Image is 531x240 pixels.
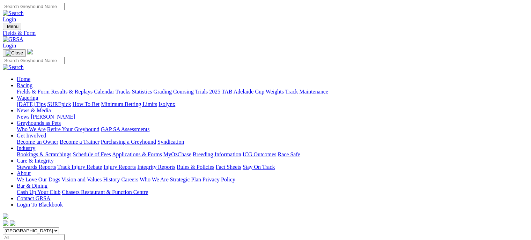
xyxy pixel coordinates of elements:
a: History [103,177,120,182]
button: Toggle navigation [3,23,21,30]
div: Industry [17,151,528,158]
a: Syndication [157,139,184,145]
a: Industry [17,145,35,151]
img: Search [3,10,24,16]
a: News & Media [17,107,51,113]
a: Bookings & Scratchings [17,151,71,157]
a: Strategic Plan [170,177,201,182]
div: News & Media [17,114,528,120]
a: Wagering [17,95,38,101]
a: Race Safe [278,151,300,157]
a: Statistics [132,89,152,95]
a: Chasers Restaurant & Function Centre [62,189,148,195]
a: Weights [266,89,284,95]
input: Search [3,3,65,10]
a: Retire Your Greyhound [47,126,99,132]
div: Wagering [17,101,528,107]
a: Who We Are [140,177,169,182]
a: ICG Outcomes [243,151,276,157]
div: Greyhounds as Pets [17,126,528,133]
a: Login To Blackbook [17,202,63,208]
div: Racing [17,89,528,95]
a: Isolynx [158,101,175,107]
a: Privacy Policy [202,177,235,182]
a: Rules & Policies [177,164,214,170]
div: Get Involved [17,139,528,145]
img: Search [3,64,24,70]
a: Breeding Information [193,151,241,157]
div: About [17,177,528,183]
a: Who We Are [17,126,46,132]
a: [PERSON_NAME] [31,114,75,120]
a: Fields & Form [3,30,528,36]
img: logo-grsa-white.png [3,213,8,219]
a: Become an Owner [17,139,58,145]
a: 2025 TAB Adelaide Cup [209,89,264,95]
a: Schedule of Fees [73,151,111,157]
a: About [17,170,31,176]
a: SUREpick [47,101,71,107]
a: Login [3,16,16,22]
a: How To Bet [73,101,100,107]
img: GRSA [3,36,23,43]
img: twitter.svg [10,220,15,226]
div: Care & Integrity [17,164,528,170]
img: logo-grsa-white.png [27,49,33,54]
a: Vision and Values [61,177,102,182]
a: [DATE] Tips [17,101,46,107]
a: Careers [121,177,138,182]
a: Applications & Forms [112,151,162,157]
a: Get Involved [17,133,46,138]
a: Calendar [94,89,114,95]
a: Track Injury Rebate [57,164,102,170]
a: Home [17,76,30,82]
a: Racing [17,82,32,88]
a: Grading [154,89,172,95]
a: Greyhounds as Pets [17,120,61,126]
a: Integrity Reports [137,164,175,170]
a: Login [3,43,16,48]
a: MyOzChase [163,151,191,157]
a: Fact Sheets [216,164,241,170]
a: News [17,114,29,120]
div: Bar & Dining [17,189,528,195]
span: Menu [7,24,19,29]
a: Stay On Track [243,164,275,170]
a: Bar & Dining [17,183,47,189]
a: Trials [195,89,208,95]
img: Close [6,50,23,56]
a: We Love Our Dogs [17,177,60,182]
a: Purchasing a Greyhound [101,139,156,145]
a: Care & Integrity [17,158,54,164]
a: GAP SA Assessments [101,126,150,132]
a: Stewards Reports [17,164,56,170]
button: Toggle navigation [3,49,26,57]
a: Become a Trainer [60,139,99,145]
a: Track Maintenance [285,89,328,95]
a: Contact GRSA [17,195,50,201]
a: Minimum Betting Limits [101,101,157,107]
a: Injury Reports [103,164,136,170]
a: Tracks [116,89,131,95]
a: Coursing [173,89,194,95]
a: Fields & Form [17,89,50,95]
a: Results & Replays [51,89,93,95]
a: Cash Up Your Club [17,189,60,195]
img: facebook.svg [3,220,8,226]
input: Search [3,57,65,64]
